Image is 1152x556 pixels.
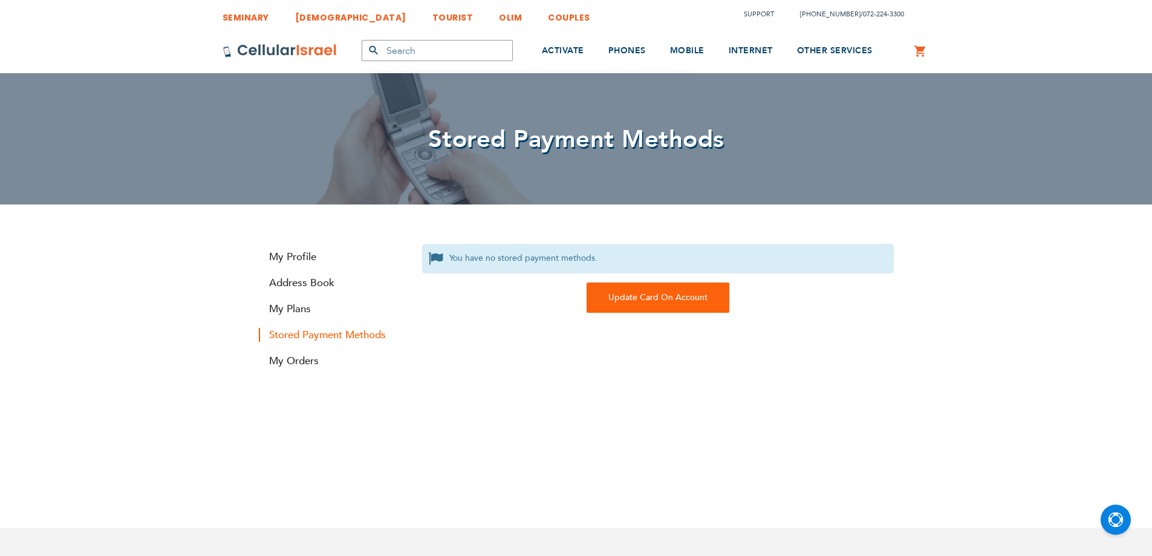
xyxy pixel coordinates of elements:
[548,3,590,25] a: COUPLES
[259,302,404,316] a: My Plans
[608,45,646,56] span: PHONES
[295,3,406,25] a: [DEMOGRAPHIC_DATA]
[259,276,404,290] a: Address Book
[422,244,894,273] span: You have no stored payment methods.
[608,28,646,74] a: PHONES
[432,3,473,25] a: TOURIST
[362,40,513,61] input: Search
[670,45,705,56] span: MOBILE
[259,354,404,368] a: My Orders
[863,10,904,19] a: 072-224-3300
[729,45,773,56] span: INTERNET
[797,45,873,56] span: OTHER SERVICES
[542,28,584,74] a: ACTIVATE
[670,28,705,74] a: MOBILE
[744,10,774,19] a: Support
[428,123,724,156] span: Stored Payment Methods
[788,5,904,23] li: /
[797,28,873,74] a: OTHER SERVICES
[542,45,584,56] span: ACTIVATE
[800,10,861,19] a: [PHONE_NUMBER]
[223,3,269,25] a: SEMINARY
[223,44,337,58] img: Cellular Israel Logo
[729,28,773,74] a: INTERNET
[499,3,522,25] a: OLIM
[259,250,404,264] a: My Profile
[587,283,729,313] div: To update the payment method currently being used on an existing Cellular Israel plan
[259,328,404,342] strong: Stored Payment Methods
